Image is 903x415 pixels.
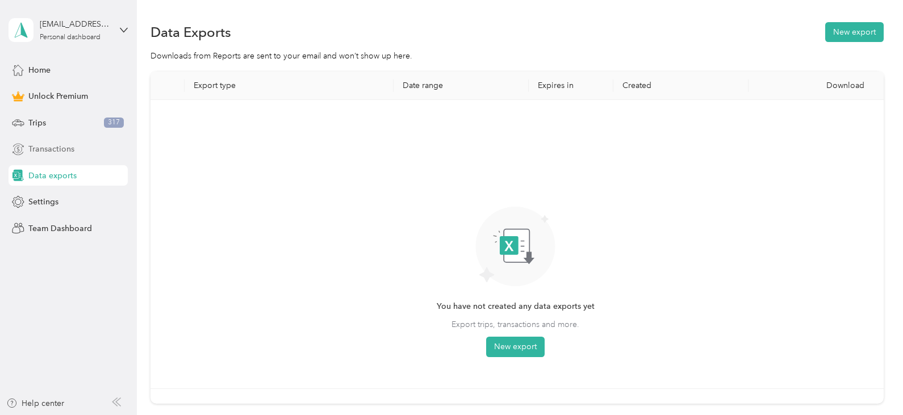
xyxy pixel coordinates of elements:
[150,26,231,38] h1: Data Exports
[40,34,101,41] div: Personal dashboard
[394,72,529,100] th: Date range
[28,90,88,102] span: Unlock Premium
[185,72,394,100] th: Export type
[451,318,579,330] span: Export trips, transactions and more.
[28,117,46,129] span: Trips
[104,118,124,128] span: 317
[28,64,51,76] span: Home
[6,397,64,409] button: Help center
[150,50,883,62] div: Downloads from Reports are sent to your email and won’t show up here.
[28,223,92,234] span: Team Dashboard
[529,72,613,100] th: Expires in
[839,351,903,415] iframe: Everlance-gr Chat Button Frame
[486,337,545,357] button: New export
[28,170,77,182] span: Data exports
[758,81,875,90] div: Download
[613,72,749,100] th: Created
[437,300,595,313] span: You have not created any data exports yet
[40,18,111,30] div: [EMAIL_ADDRESS][DOMAIN_NAME]
[28,196,58,208] span: Settings
[28,143,74,155] span: Transactions
[825,22,884,42] button: New export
